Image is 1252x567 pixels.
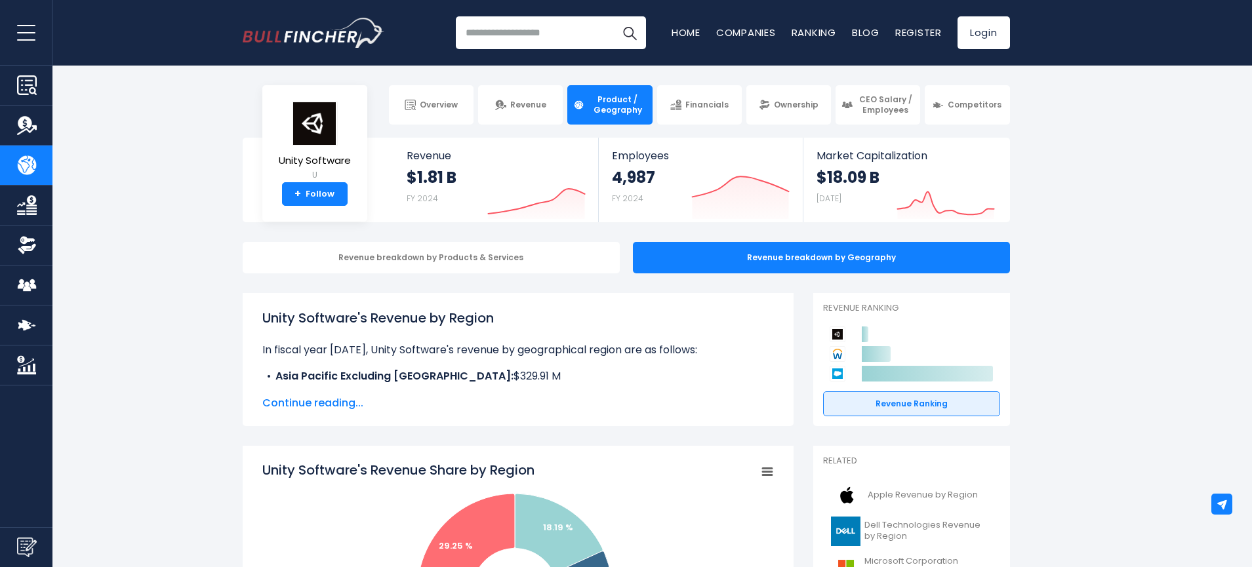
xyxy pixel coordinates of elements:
a: Register [895,26,942,39]
span: Revenue [407,149,586,162]
p: Related [823,456,1000,467]
strong: $18.09 B [817,167,879,187]
span: Market Capitalization [817,149,995,162]
a: Home [672,26,700,39]
a: Competitors [925,85,1009,125]
a: Ranking [792,26,836,39]
small: FY 2024 [407,193,438,204]
span: CEO Salary / Employees [857,94,914,115]
a: +Follow [282,182,348,206]
b: Asia Pacific Excluding [GEOGRAPHIC_DATA]: [275,368,514,383]
a: Product / Geography [567,85,652,125]
span: Unity Software [279,155,351,166]
li: $329.91 M [262,368,774,384]
img: DELL logo [831,517,860,546]
a: Market Capitalization $18.09 B [DATE] [803,138,1008,222]
a: Blog [852,26,879,39]
text: 29.25 % [439,539,473,552]
span: Dell Technologies Revenue by Region [864,520,992,542]
small: FY 2024 [612,193,643,204]
a: Unity Software U [278,101,352,183]
button: Search [613,16,646,49]
a: Ownership [746,85,831,125]
a: Go to homepage [243,18,384,48]
a: Login [958,16,1010,49]
span: Apple Revenue by Region [868,490,978,501]
span: Continue reading... [262,395,774,411]
tspan: Unity Software's Revenue Share by Region [262,461,535,479]
small: [DATE] [817,193,841,204]
small: U [279,169,351,181]
span: Overview [420,100,458,110]
img: AAPL logo [831,480,864,510]
img: Unity Software competitors logo [830,326,845,342]
p: Revenue Ranking [823,303,1000,314]
strong: 4,987 [612,167,655,187]
span: Revenue [510,100,546,110]
strong: $1.81 B [407,167,456,187]
li: $643.87 M [262,384,774,400]
a: Revenue Ranking [823,391,1000,416]
span: Product / Geography [588,94,646,115]
b: EMEA: [275,384,305,399]
a: Revenue [478,85,563,125]
a: Financials [657,85,742,125]
span: Competitors [948,100,1001,110]
img: Ownership [17,235,37,255]
text: 18.19 % [543,521,573,534]
a: Companies [716,26,776,39]
div: Revenue breakdown by Geography [633,242,1010,273]
a: Employees 4,987 FY 2024 [599,138,803,222]
img: Bullfincher logo [243,18,384,48]
a: Apple Revenue by Region [823,477,1000,513]
div: Revenue breakdown by Products & Services [243,242,620,273]
p: In fiscal year [DATE], Unity Software's revenue by geographical region are as follows: [262,342,774,358]
a: CEO Salary / Employees [836,85,920,125]
span: Financials [685,100,729,110]
strong: + [294,188,301,200]
a: Dell Technologies Revenue by Region [823,513,1000,549]
span: Employees [612,149,790,162]
a: Revenue $1.81 B FY 2024 [394,138,599,222]
img: Workday competitors logo [830,346,845,362]
img: Salesforce competitors logo [830,366,845,381]
span: Ownership [774,100,818,110]
h1: Unity Software's Revenue by Region [262,308,774,328]
a: Overview [389,85,474,125]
